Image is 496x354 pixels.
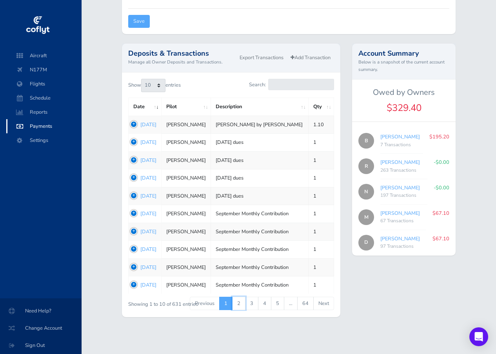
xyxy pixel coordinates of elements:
p: $67.10 [432,209,449,217]
a: [DATE] [140,210,156,217]
a: 3 [245,297,258,310]
label: Show entries [128,79,181,92]
td: [DATE] dues [211,151,309,169]
td: 1 [309,187,334,205]
td: [PERSON_NAME] [162,169,211,187]
small: Below is a snapshot of the current account summary. [358,58,449,73]
td: 1 [309,151,334,169]
div: Open Intercom Messenger [469,327,488,346]
span: Schedule [14,91,74,105]
a: Export Transactions [236,52,287,64]
td: [PERSON_NAME] [162,258,211,276]
input: Search: [268,79,334,90]
div: 7 Transactions [380,141,423,149]
a: [DATE] [140,264,156,271]
a: 1 [219,297,233,310]
td: [PERSON_NAME] [162,187,211,205]
a: [PERSON_NAME] [380,210,420,217]
td: 1 [309,258,334,276]
td: 1 [309,223,334,240]
a: [PERSON_NAME] [380,235,420,242]
a: [DATE] [140,174,156,182]
a: [DATE] [140,246,156,253]
a: Next [313,297,334,310]
span: Change Account [9,321,72,335]
td: 1 [309,276,334,294]
td: [DATE] dues [211,187,309,205]
td: 1 [309,241,334,258]
a: [DATE] [140,121,156,128]
td: 1.10 [309,116,334,133]
div: $329.40 [352,100,456,115]
td: [PERSON_NAME] [162,151,211,169]
td: September Monthly Contribution [211,205,309,223]
td: [PERSON_NAME] [162,134,211,151]
td: [PERSON_NAME] [162,223,211,240]
td: 1 [309,134,334,151]
td: September Monthly Contribution [211,223,309,240]
a: [PERSON_NAME] [380,184,420,191]
span: D [358,235,374,251]
a: [DATE] [140,192,156,200]
span: N177M [14,63,74,77]
td: 1 [309,205,334,223]
td: September Monthly Contribution [211,276,309,294]
span: N [358,184,374,200]
td: [PERSON_NAME] [162,241,211,258]
div: 67 Transactions [380,217,426,225]
p: -$0.00 [434,184,449,192]
a: [DATE] [140,139,156,146]
span: M [358,209,374,225]
div: 263 Transactions [380,167,427,174]
span: Need Help? [9,304,72,318]
td: September Monthly Contribution [211,241,309,258]
p: $67.10 [432,235,449,243]
td: [PERSON_NAME] [162,116,211,133]
a: 4 [258,297,271,310]
th: Description: activate to sort column ascending [211,98,309,116]
span: B [358,133,374,149]
td: [DATE] dues [211,134,309,151]
a: [DATE] [140,281,156,289]
a: [PERSON_NAME] [380,159,420,166]
th: Date: activate to sort column ascending [129,98,162,116]
span: R [358,158,374,174]
th: Pilot: activate to sort column ascending [162,98,211,116]
h2: Account Summary [358,50,449,57]
p: -$0.00 [434,158,449,166]
td: [PERSON_NAME] [162,205,211,223]
a: [DATE] [140,157,156,164]
td: 1 [309,169,334,187]
label: Search: [249,79,334,90]
a: 2 [232,297,245,310]
span: Sign Out [9,338,72,352]
div: 197 Transactions [380,192,427,200]
a: Add Transaction [287,52,334,64]
a: [DATE] [140,228,156,235]
span: Payments [14,119,74,133]
div: 97 Transactions [380,243,426,251]
span: Settings [14,133,74,147]
h2: Deposits & Transactions [128,50,236,57]
td: [PERSON_NAME] [162,276,211,294]
span: Reports [14,105,74,119]
a: [PERSON_NAME] [380,133,420,140]
span: Aircraft [14,49,74,63]
span: Flights [14,77,74,91]
p: $195.20 [429,133,449,141]
td: September Monthly Contribution [211,258,309,276]
small: Manage all Owner Deposits and Transactions. [128,58,236,65]
select: Showentries [141,79,165,92]
th: Qty: activate to sort column ascending [309,98,334,116]
h5: Owed by Owners [352,88,456,97]
td: [DATE] dues [211,169,309,187]
a: 64 [297,297,314,310]
img: coflyt logo [25,14,51,37]
td: [PERSON_NAME] by [PERSON_NAME] [211,116,309,133]
input: Save [128,15,150,28]
div: Showing 1 to 10 of 631 entries [128,296,208,308]
a: 5 [271,297,284,310]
